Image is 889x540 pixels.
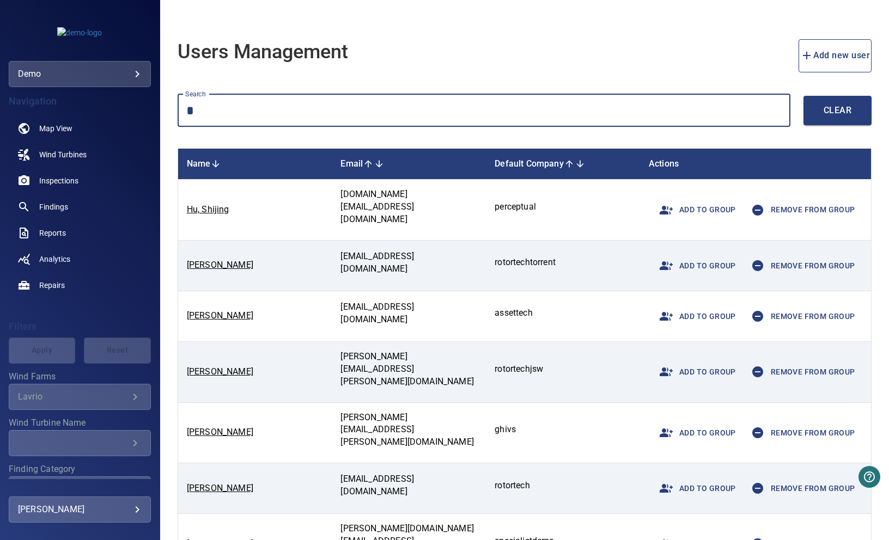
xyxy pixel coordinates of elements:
div: Lavrio [18,391,129,402]
p: rotortechjsw [495,363,631,376]
p: rotortech [495,480,631,492]
span: Remove from group [745,253,855,279]
label: Wind Turbine Name [9,419,151,427]
p: [EMAIL_ADDRESS][DOMAIN_NAME] [340,473,477,498]
th: Toggle SortBy [332,149,486,180]
div: demo [18,65,142,83]
span: Remove from group [745,359,855,385]
button: Remove from group [740,416,860,449]
button: Remove from group [740,300,860,333]
label: Wind Farms [9,372,151,381]
span: Add to group [653,420,736,446]
label: Finding Category [9,465,151,474]
p: ghivs [495,424,631,436]
a: repairs noActive [9,272,151,298]
button: Add to group [649,194,740,226]
span: Map View [39,123,72,134]
a: Hu, Shijing [187,204,229,214]
p: [PERSON_NAME][EMAIL_ADDRESS][PERSON_NAME][DOMAIN_NAME] [340,351,477,388]
span: Repairs [39,280,65,291]
span: Inspections [39,175,78,186]
a: findings noActive [9,194,151,220]
button: Add to group [649,472,740,505]
button: Add to group [649,249,740,282]
th: Toggle SortBy [486,149,640,180]
span: Analytics [39,254,70,265]
button: Remove from group [740,194,860,226]
button: Remove from group [740,249,860,282]
p: [EMAIL_ADDRESS][DOMAIN_NAME] [340,301,477,326]
p: assettech [495,307,631,320]
span: Remove from group [745,303,855,329]
h4: Filters [9,321,151,332]
span: Remove from group [745,475,855,501]
a: [PERSON_NAME] [187,310,253,321]
p: [PERSON_NAME][EMAIL_ADDRESS][PERSON_NAME][DOMAIN_NAME] [340,412,477,449]
div: Wind Turbine Name [9,430,151,456]
div: demo [9,61,151,87]
span: Add to group [653,303,736,329]
button: Remove from group [740,355,860,388]
div: Wind Farms [9,384,151,410]
button: Remove from group [740,472,860,505]
span: Add to group [653,253,736,279]
a: [PERSON_NAME] [187,366,253,377]
div: Default Company [495,157,631,170]
button: Add to group [649,416,740,449]
div: [PERSON_NAME] [18,501,142,518]
img: demo-logo [57,27,102,38]
button: Clear [803,96,872,125]
a: windturbines noActive [9,142,151,168]
a: inspections noActive [9,168,151,194]
div: Email [340,157,477,170]
span: Reports [39,228,66,238]
a: reports noActive [9,220,151,246]
button: add new user [799,39,872,72]
span: Remove from group [745,420,855,446]
span: Add new user [800,48,870,63]
a: map noActive [9,115,151,142]
p: rotortechtorrent [495,256,631,269]
div: Actions [649,157,862,170]
span: Add to group [653,197,736,223]
div: Name [187,157,324,170]
button: Add to group [649,355,740,388]
p: perceptual [495,201,631,213]
p: [DOMAIN_NAME][EMAIL_ADDRESS][DOMAIN_NAME] [340,188,477,226]
button: Add to group [649,300,740,333]
span: Findings [39,201,68,212]
a: [PERSON_NAME] [187,483,253,493]
p: [EMAIL_ADDRESS][DOMAIN_NAME] [340,250,477,275]
span: Add to group [653,359,736,385]
span: Wind Turbines [39,149,87,160]
div: Finding Category [9,476,151,502]
h1: Users Management [178,41,348,63]
h4: Navigation [9,96,151,107]
a: analytics noActive [9,246,151,272]
a: [PERSON_NAME] [187,260,253,270]
a: [PERSON_NAME] [187,427,253,437]
span: Clear [825,103,850,118]
span: Remove from group [745,197,855,223]
span: Add to group [653,475,736,501]
th: Toggle SortBy [178,149,332,180]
